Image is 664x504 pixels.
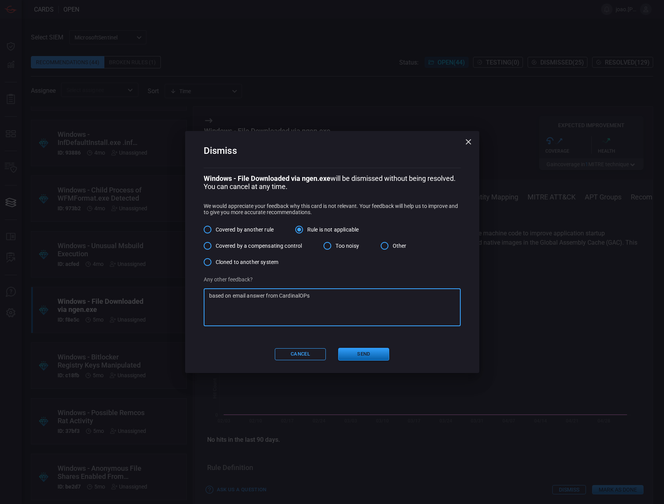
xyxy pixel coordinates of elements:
[307,226,359,234] span: Rule is not applicable
[204,203,461,215] p: We would appreciate your feedback why this card is not relevant. Your feedback will help us to im...
[393,242,407,250] span: Other
[338,348,389,361] button: Send
[209,292,455,323] textarea: based on email answer from CardinalOPs
[216,226,274,234] span: Covered by another rule
[335,242,359,250] span: Too noisy
[204,174,461,182] p: will be dismissed without being resolved.
[204,174,330,182] b: Windows - File Downloaded via ngen.exe
[204,182,461,191] p: You can cancel at any time.
[275,348,326,360] button: Cancel
[216,258,279,266] span: Cloned to another system
[204,143,461,168] h2: Dismiss
[204,276,461,283] p: Any other feedback?
[216,242,302,250] span: Covered by a compensating control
